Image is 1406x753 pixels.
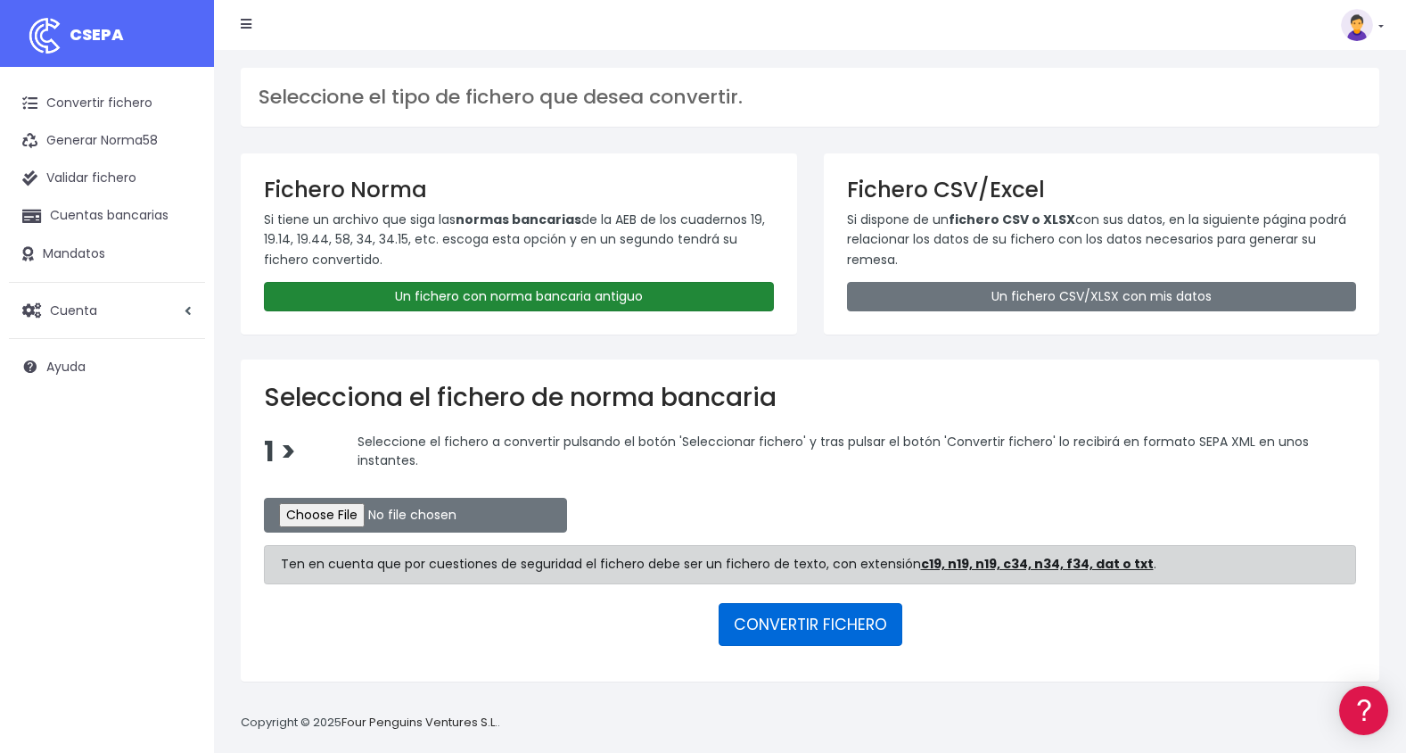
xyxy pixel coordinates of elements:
a: Four Penguins Ventures S.L. [341,714,497,731]
a: Validar fichero [9,160,205,197]
strong: fichero CSV o XLSX [949,211,1075,228]
a: Problemas habituales [18,253,339,281]
a: Generar Norma58 [9,122,205,160]
a: Cuentas bancarias [9,197,205,235]
button: CONVERTIR FICHERO [719,603,902,646]
h2: Selecciona el fichero de norma bancaria [264,383,1356,413]
span: 1 > [264,433,296,471]
p: Si dispone de un con sus datos, en la siguiente página podrá relacionar los datos de su fichero c... [847,210,1357,269]
span: Seleccione el fichero a convertir pulsando el botón 'Seleccionar fichero' y tras pulsar el botón ... [358,432,1309,469]
div: Información general [18,124,339,141]
a: Videotutoriales [18,281,339,309]
p: Si tiene un archivo que siga las de la AEB de los cuadernos 19, 19.14, 19.44, 58, 34, 34.15, etc.... [264,210,774,269]
a: Un fichero CSV/XLSX con mis datos [847,282,1357,311]
div: Ten en cuenta que por cuestiones de seguridad el fichero debe ser un fichero de texto, con extens... [264,545,1356,584]
a: Información general [18,152,339,179]
a: Perfiles de empresas [18,309,339,336]
span: CSEPA [70,23,124,46]
span: Ayuda [46,358,86,376]
h3: Fichero Norma [264,177,774,203]
div: Convertir ficheros [18,197,339,214]
a: API [18,456,339,484]
a: Convertir fichero [9,85,205,122]
div: Programadores [18,428,339,445]
a: POWERED BY ENCHANT [245,514,343,531]
h3: Seleccione el tipo de fichero que desea convertir. [259,86,1361,109]
a: Mandatos [9,236,205,273]
button: Contáctanos [18,477,339,509]
img: profile [1341,9,1373,41]
h3: Fichero CSV/Excel [847,177,1357,203]
p: Copyright © 2025 . [241,714,500,732]
a: Un fichero con norma bancaria antiguo [264,282,774,311]
strong: c19, n19, n19, c34, n34, f34, dat o txt [921,555,1154,573]
a: General [18,383,339,410]
a: Cuenta [9,292,205,329]
span: Cuenta [50,301,97,319]
a: Formatos [18,226,339,253]
strong: normas bancarias [456,211,581,228]
a: Ayuda [9,348,205,385]
img: logo [22,13,67,58]
div: Facturación [18,354,339,371]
